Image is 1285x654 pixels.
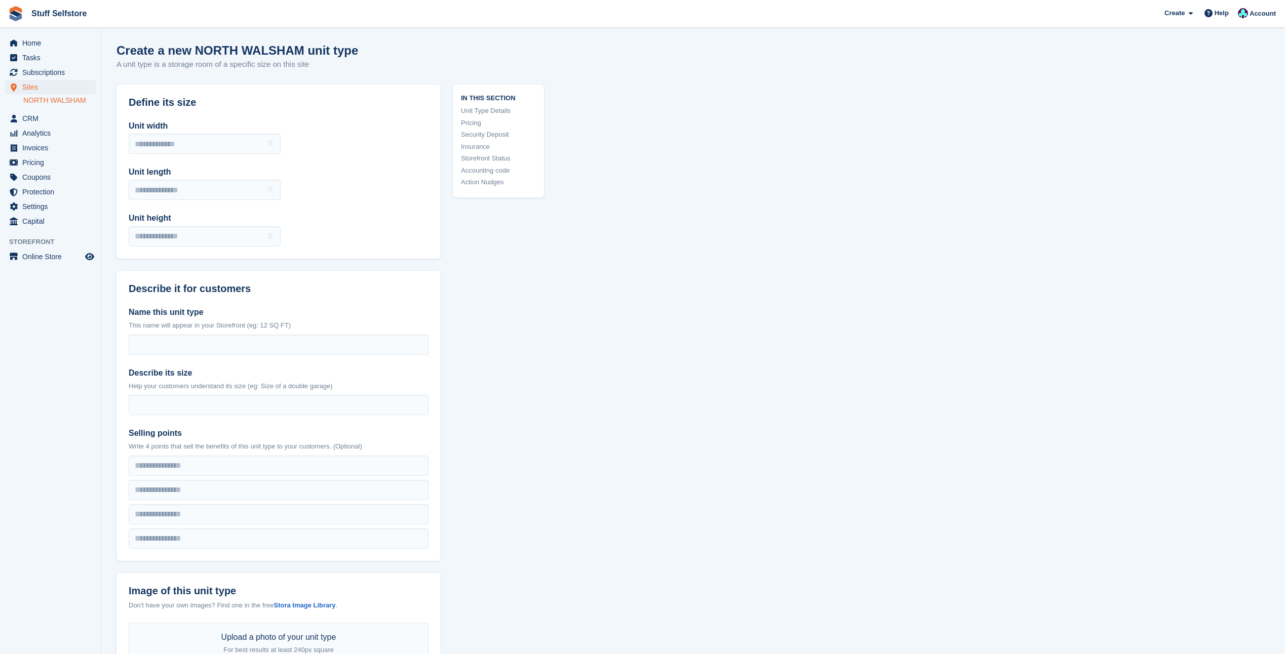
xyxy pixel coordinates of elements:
label: Image of this unit type [129,585,429,597]
a: menu [5,36,96,50]
a: Action Nudges [461,177,536,187]
a: Security Deposit [461,130,536,140]
a: menu [5,170,96,184]
p: Write 4 points that sell the benefits of this unit type to your customers. (Optional) [129,441,429,452]
span: Protection [22,185,83,199]
span: Sites [22,80,83,94]
label: Selling points [129,427,429,439]
img: stora-icon-8386f47178a22dfd0bd8f6a31ec36ba5ce8667c1dd55bd0f319d3a0aa187defe.svg [8,6,23,21]
p: A unit type is a storage room of a specific size on this site [116,59,358,70]
img: Simon Gardner [1238,8,1248,18]
a: menu [5,80,96,94]
a: menu [5,111,96,126]
span: Subscriptions [22,65,83,79]
label: Unit height [129,212,281,224]
a: Insurance [461,142,536,152]
span: Account [1250,9,1276,19]
a: menu [5,126,96,140]
h2: Define its size [129,97,429,108]
span: Create [1164,8,1185,18]
h2: Describe it for customers [129,283,429,295]
a: Storefront Status [461,153,536,163]
span: Invoices [22,141,83,155]
label: Unit width [129,120,281,132]
label: Describe its size [129,367,429,379]
label: Name this unit type [129,306,429,318]
a: menu [5,214,96,228]
a: Preview store [84,251,96,263]
div: Don't have your own images? Find one in the free . [129,600,429,610]
a: Accounting code [461,166,536,176]
span: Tasks [22,51,83,65]
p: This name will appear in your Storefront (eg: 12 SQ FT) [129,320,429,331]
a: menu [5,199,96,214]
a: menu [5,141,96,155]
a: menu [5,155,96,170]
span: In this section [461,93,536,102]
a: Stora Image Library [274,601,335,609]
a: Pricing [461,118,536,128]
span: Capital [22,214,83,228]
span: Pricing [22,155,83,170]
a: menu [5,51,96,65]
span: CRM [22,111,83,126]
a: menu [5,250,96,264]
a: Stuff Selfstore [27,5,91,22]
a: menu [5,65,96,79]
span: Help [1215,8,1229,18]
span: Storefront [9,237,101,247]
a: menu [5,185,96,199]
span: Settings [22,199,83,214]
span: Coupons [22,170,83,184]
h1: Create a new NORTH WALSHAM unit type [116,44,358,57]
span: Home [22,36,83,50]
label: Unit length [129,166,281,178]
span: Analytics [22,126,83,140]
a: NORTH WALSHAM [23,96,96,105]
span: For best results at least 240px square [223,646,334,653]
span: Online Store [22,250,83,264]
p: Help your customers understand its size (eg: Size of a double garage) [129,381,429,391]
a: Unit Type Details [461,106,536,116]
